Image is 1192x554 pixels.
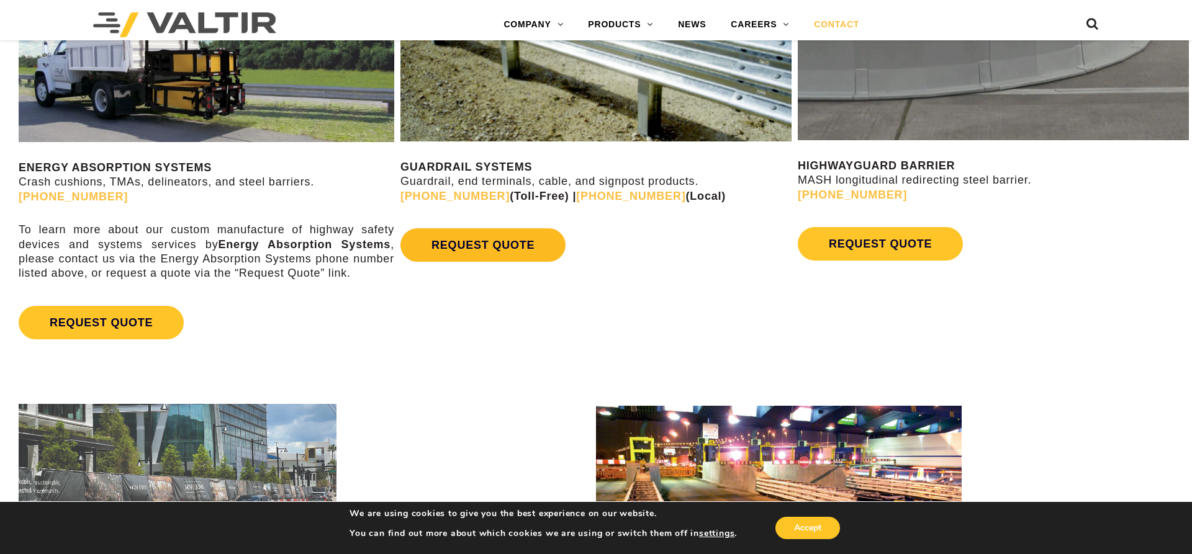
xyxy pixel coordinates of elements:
strong: HIGHWAYGUARD BARRIER [798,159,955,172]
strong: Energy Absorption Systems [218,238,391,251]
p: Guardrail, end terminals, cable, and signpost products. [400,160,792,203]
a: CONTACT [801,12,872,37]
strong: ENERGY ABSORPTION SYSTEMS [19,161,212,174]
a: [PHONE_NUMBER] [576,190,685,202]
a: REQUEST QUOTE [19,306,184,339]
p: To learn more about our custom manufacture of highway safety devices and systems services by , pl... [19,223,394,281]
strong: (Toll-Free) | (Local) [400,190,726,202]
a: COMPANY [491,12,576,37]
a: CAREERS [718,12,801,37]
p: We are using cookies to give you the best experience on our website. [350,508,737,519]
strong: GUARDRAIL SYSTEMS [400,161,532,173]
p: Crash cushions, TMAs, delineators, and steel barriers. [19,161,394,204]
p: You can find out more about which cookies we are using or switch them off in . [350,528,737,539]
button: Accept [775,517,840,539]
a: NEWS [666,12,718,37]
p: MASH longitudinal redirecting steel barrier. [798,159,1189,202]
a: REQUEST QUOTE [400,228,566,262]
a: PRODUCTS [576,12,666,37]
button: settings [699,528,734,539]
a: [PHONE_NUMBER] [19,190,128,203]
a: [PHONE_NUMBER] [400,190,510,202]
a: REQUEST QUOTE [798,227,963,261]
img: Valtir [93,12,276,37]
a: [PHONE_NUMBER] [798,189,907,201]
